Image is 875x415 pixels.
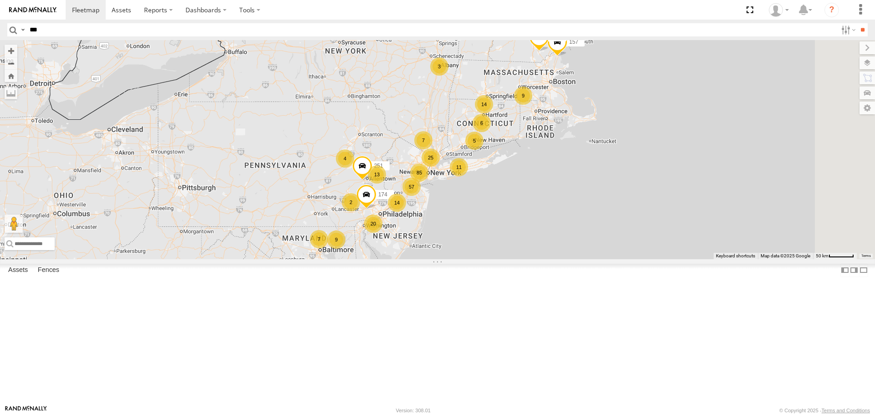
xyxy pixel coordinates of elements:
button: Zoom in [5,45,17,57]
label: Search Query [19,23,26,36]
div: 14 [475,95,493,113]
span: 157 [569,39,578,46]
div: 7 [414,131,432,149]
button: Zoom out [5,57,17,70]
div: 20 [364,215,382,233]
button: Map Scale: 50 km per 52 pixels [813,253,857,259]
div: 57 [402,178,421,196]
span: Map data ©2025 Google [761,253,810,258]
div: Version: 308.01 [396,408,431,413]
div: 4 [336,149,354,168]
label: Fences [33,264,64,277]
a: Terms (opens in new tab) [861,254,871,257]
span: 251 [374,163,383,169]
button: Drag Pegman onto the map to open Street View [5,215,23,233]
div: 9 [327,231,345,249]
label: Dock Summary Table to the Left [840,264,849,277]
label: Dock Summary Table to the Right [849,264,859,277]
label: Hide Summary Table [859,264,868,277]
a: Terms and Conditions [822,408,870,413]
i: ? [824,3,839,17]
a: Visit our Website [5,406,47,415]
div: 7 [310,230,328,248]
label: Map Settings [860,102,875,114]
label: Search Filter Options [838,23,857,36]
div: 14 [388,194,406,212]
img: rand-logo.svg [9,7,57,13]
div: Kim Nappi [766,3,792,17]
div: © Copyright 2025 - [779,408,870,413]
span: 50 km [816,253,829,258]
span: 174 [378,191,387,198]
label: Assets [4,264,32,277]
button: Keyboard shortcuts [716,253,755,259]
div: 2 [342,193,360,211]
div: 13 [368,165,386,184]
div: 5 [465,132,484,150]
div: 25 [422,149,440,167]
div: 3 [430,57,448,76]
button: Zoom Home [5,70,17,82]
div: 11 [450,158,468,176]
label: Measure [5,87,17,99]
div: 6 [473,114,491,132]
div: 85 [410,164,428,182]
div: 9 [514,87,532,105]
